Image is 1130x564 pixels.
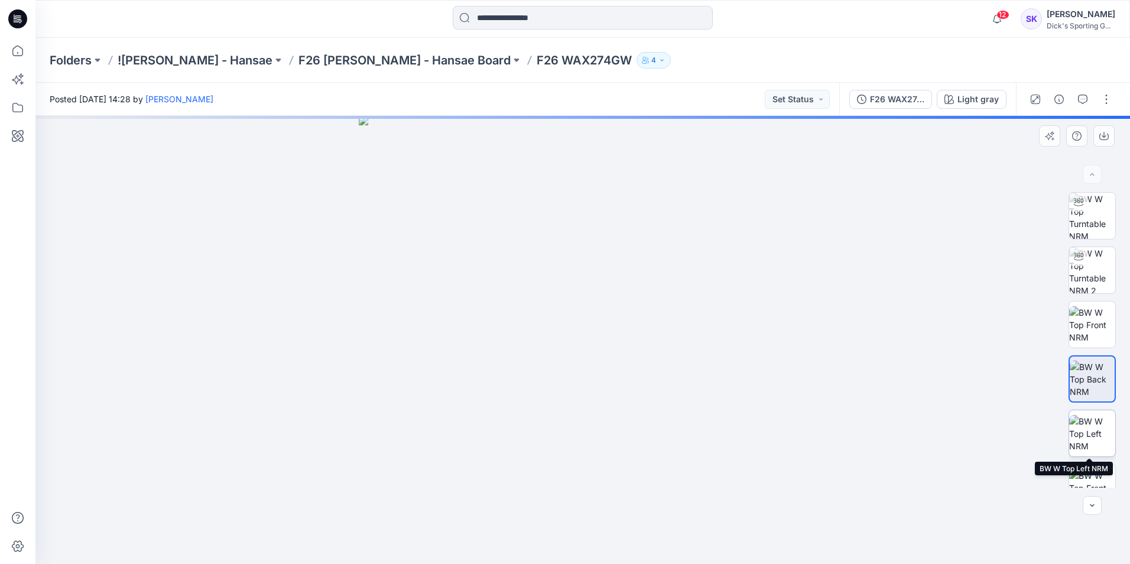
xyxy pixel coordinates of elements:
div: SK [1021,8,1042,30]
button: 4 [637,52,671,69]
img: BW W Top Front NRM [1069,306,1115,343]
p: F26 WAX274GW [537,52,632,69]
p: 4 [651,54,656,67]
img: BW W Top Front Chest NRM [1069,469,1115,507]
img: BW W Top Turntable NRM 2 [1069,247,1115,293]
div: Light gray [957,93,999,106]
a: F26 [PERSON_NAME] - Hansae Board [298,52,511,69]
span: 12 [996,10,1009,20]
img: BW W Top Left NRM [1069,415,1115,452]
a: Folders [50,52,92,69]
a: [PERSON_NAME] [145,94,213,104]
button: Light gray [937,90,1006,109]
div: F26 WAX274GW [870,93,924,106]
div: [PERSON_NAME] [1047,7,1115,21]
div: Dick's Sporting G... [1047,21,1115,30]
img: BW W Top Turntable NRM [1069,193,1115,239]
button: F26 WAX274GW [849,90,932,109]
a: ![PERSON_NAME] - Hansae [118,52,272,69]
img: eyJhbGciOiJIUzI1NiIsImtpZCI6IjAiLCJzbHQiOiJzZXMiLCJ0eXAiOiJKV1QifQ.eyJkYXRhIjp7InR5cGUiOiJzdG9yYW... [359,116,807,564]
img: BW W Top Back NRM [1070,361,1115,398]
button: Details [1050,90,1069,109]
span: Posted [DATE] 14:28 by [50,93,213,105]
